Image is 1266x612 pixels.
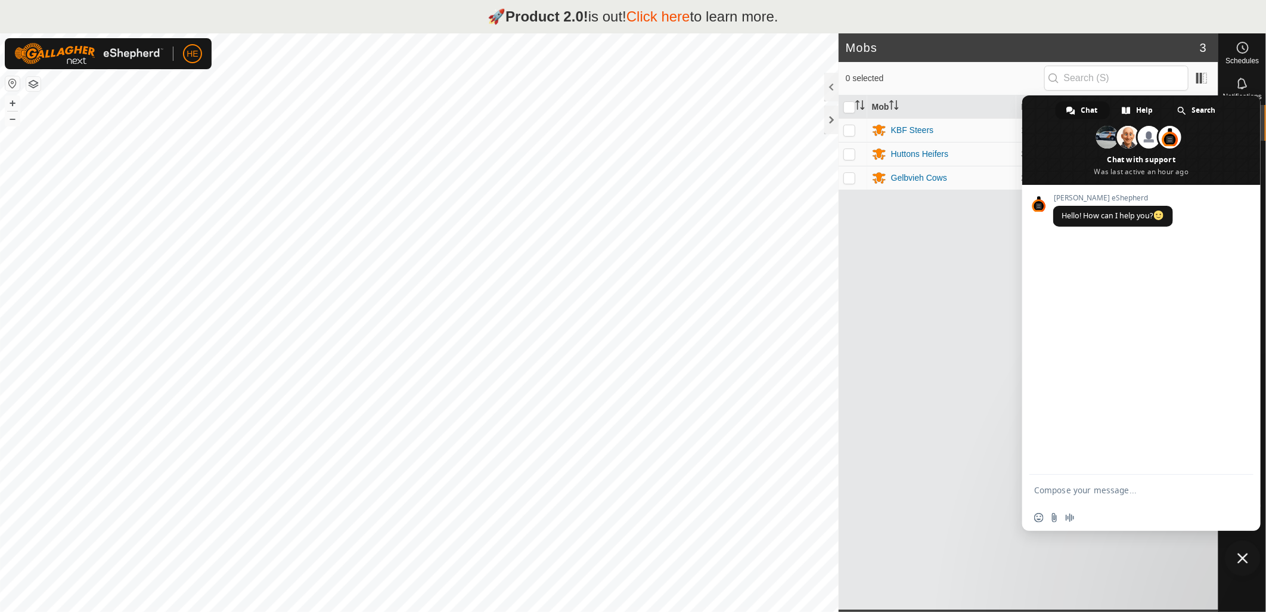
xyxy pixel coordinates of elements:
span: 0 selected [846,72,1044,85]
p: 🚀 is out! to learn more. [488,6,778,27]
div: Gelbvieh Cows [891,172,947,184]
span: Insert an emoji [1034,513,1044,523]
strong: Product 2.0! [505,8,588,24]
span: 24 [1021,173,1031,183]
div: Chat [1056,101,1110,119]
button: Reset Map [5,76,20,91]
p-sorticon: Activate to sort [889,102,899,112]
p-sorticon: Activate to sort [855,102,865,112]
span: 3 [1200,39,1206,57]
div: Search [1166,101,1228,119]
span: Chat [1081,101,1098,119]
a: Click here [626,8,690,24]
span: 16 [1021,125,1031,135]
span: [PERSON_NAME] eShepherd [1053,194,1173,202]
span: Help [1137,101,1153,119]
div: Help [1111,101,1165,119]
div: Close chat [1225,540,1261,576]
th: Mob [867,95,1017,119]
span: Audio message [1065,513,1075,523]
span: HE [187,48,198,60]
button: Map Layers [26,77,41,91]
input: Search (S) [1044,66,1189,91]
span: 33 [1021,149,1031,159]
h2: Mobs [846,41,1200,55]
div: KBF Steers [891,124,934,137]
th: Head [1016,95,1069,119]
span: Hello! How can I help you? [1062,211,1165,221]
img: Gallagher Logo [14,43,163,64]
span: Schedules [1225,57,1259,64]
span: Search [1192,101,1216,119]
button: – [5,112,20,126]
textarea: Compose your message... [1034,485,1222,496]
button: + [5,96,20,110]
div: Huttons Heifers [891,148,948,160]
span: Notifications [1223,93,1262,100]
span: Send a file [1050,513,1059,523]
